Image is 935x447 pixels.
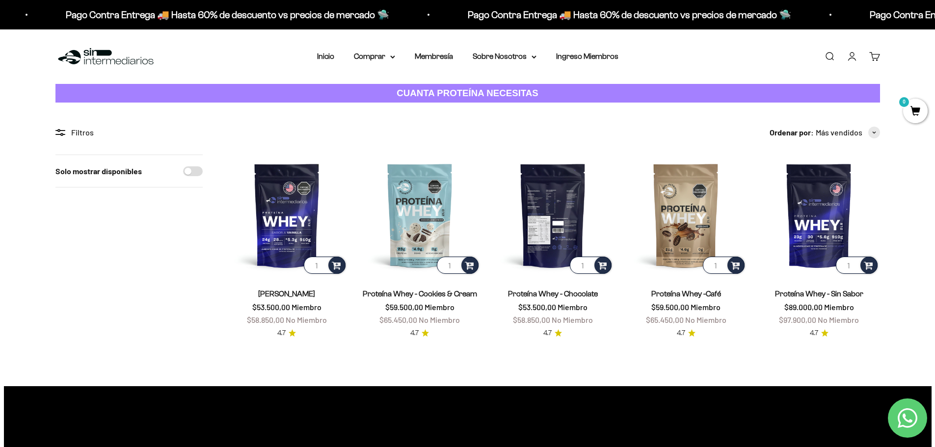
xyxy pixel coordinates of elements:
span: Miembro [425,302,454,312]
span: No Miembro [286,315,327,324]
summary: Sobre Nosotros [473,50,536,63]
span: $58.850,00 [247,315,284,324]
a: 4.74.7 de 5.0 estrellas [677,328,695,339]
a: 4.74.7 de 5.0 estrellas [410,328,429,339]
span: Miembro [292,302,321,312]
a: 0 [903,106,928,117]
span: 4.7 [677,328,685,339]
span: $59.500,00 [651,302,689,312]
span: $65.450,00 [646,315,684,324]
div: Filtros [55,126,203,139]
span: Miembro [824,302,854,312]
p: Pago Contra Entrega 🚚 Hasta 60% de descuento vs precios de mercado 🛸 [66,7,389,23]
span: $53.500,00 [518,302,556,312]
span: $65.450,00 [379,315,417,324]
span: $53.500,00 [252,302,290,312]
span: $59.500,00 [385,302,423,312]
span: Miembro [558,302,588,312]
mark: 0 [898,96,910,108]
a: Inicio [317,52,334,60]
span: No Miembro [818,315,859,324]
span: Ordenar por: [770,126,814,139]
a: 4.74.7 de 5.0 estrellas [543,328,562,339]
span: No Miembro [685,315,726,324]
a: 4.74.7 de 5.0 estrellas [277,328,296,339]
span: 4.7 [410,328,419,339]
a: Proteína Whey - Sin Sabor [775,289,863,298]
a: [PERSON_NAME] [258,289,315,298]
span: $97.900,00 [779,315,816,324]
img: Proteína Whey - Chocolate [492,155,614,276]
span: 4.7 [543,328,552,339]
p: Pago Contra Entrega 🚚 Hasta 60% de descuento vs precios de mercado 🛸 [468,7,791,23]
span: $58.850,00 [513,315,550,324]
span: 4.7 [277,328,286,339]
span: Miembro [691,302,721,312]
a: Ingreso Miembros [556,52,618,60]
span: No Miembro [419,315,460,324]
a: Membresía [415,52,453,60]
a: Proteína Whey - Chocolate [508,289,598,298]
strong: CUANTA PROTEÍNA NECESITAS [397,88,538,98]
span: 4.7 [810,328,818,339]
summary: Comprar [354,50,395,63]
a: Proteína Whey - Cookies & Cream [363,289,477,298]
a: Proteína Whey -Café [651,289,721,298]
span: Más vendidos [816,126,862,139]
span: $89.000,00 [784,302,823,312]
a: 4.74.7 de 5.0 estrellas [810,328,828,339]
label: Solo mostrar disponibles [55,165,142,178]
span: No Miembro [552,315,593,324]
a: CUANTA PROTEÍNA NECESITAS [55,84,880,103]
button: Más vendidos [816,126,880,139]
